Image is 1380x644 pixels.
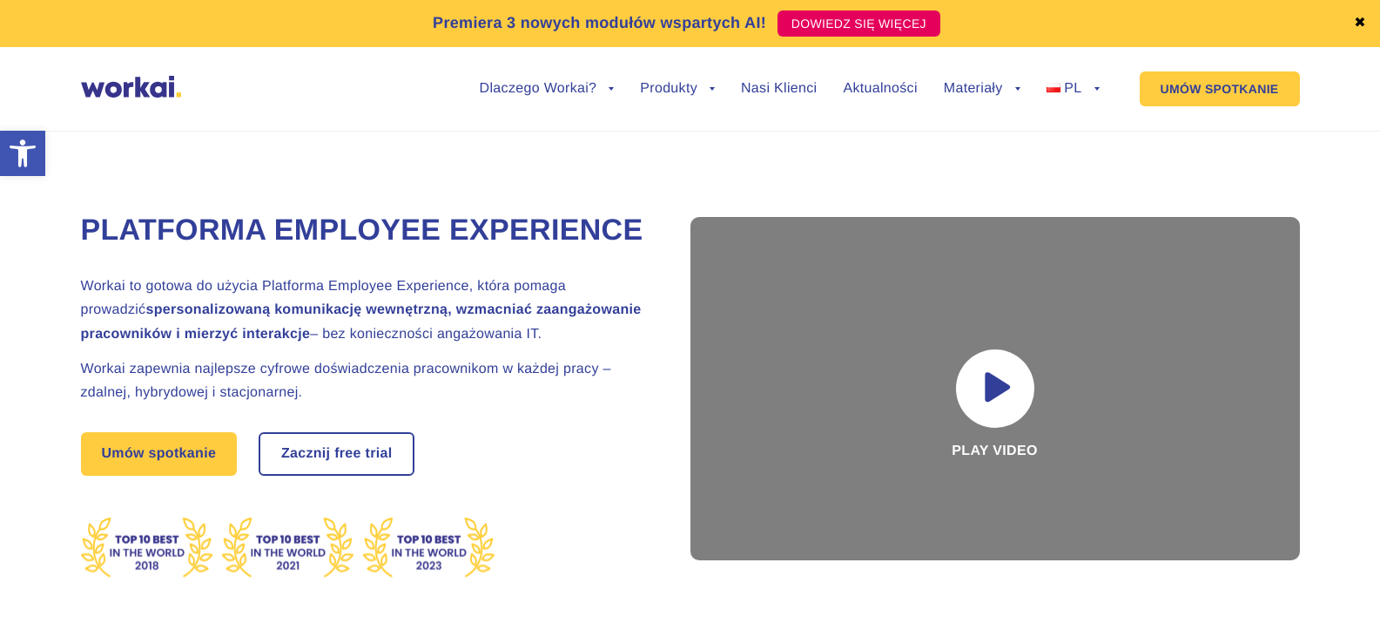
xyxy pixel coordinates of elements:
a: Zacznij free trial [260,434,414,474]
a: Materiały [944,82,1020,96]
a: Dlaczego Workai? [480,82,615,96]
strong: spersonalizowaną komunikację wewnętrzną, wzmacniać zaangażowanie pracowników i mierzyć interakcje [81,302,642,341]
h2: Workai zapewnia najlepsze cyfrowe doświadczenia pracownikom w każdej pracy – zdalnej, hybrydowej ... [81,357,647,404]
p: Premiera 3 nowych modułów wspartych AI! [433,11,766,35]
a: ✖ [1354,17,1366,31]
a: DOWIEDZ SIĘ WIĘCEJ [778,10,940,37]
a: Nasi Klienci [741,82,817,96]
a: Umów spotkanie [81,432,238,476]
a: Aktualności [843,82,917,96]
a: UMÓW SPOTKANIE [1140,71,1300,106]
a: Produkty [640,82,715,96]
h1: Platforma Employee Experience [81,211,647,251]
span: PL [1064,81,1081,96]
div: Play video [690,217,1300,560]
h2: Workai to gotowa do użycia Platforma Employee Experience, która pomaga prowadzić – bez koniecznoś... [81,275,647,346]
